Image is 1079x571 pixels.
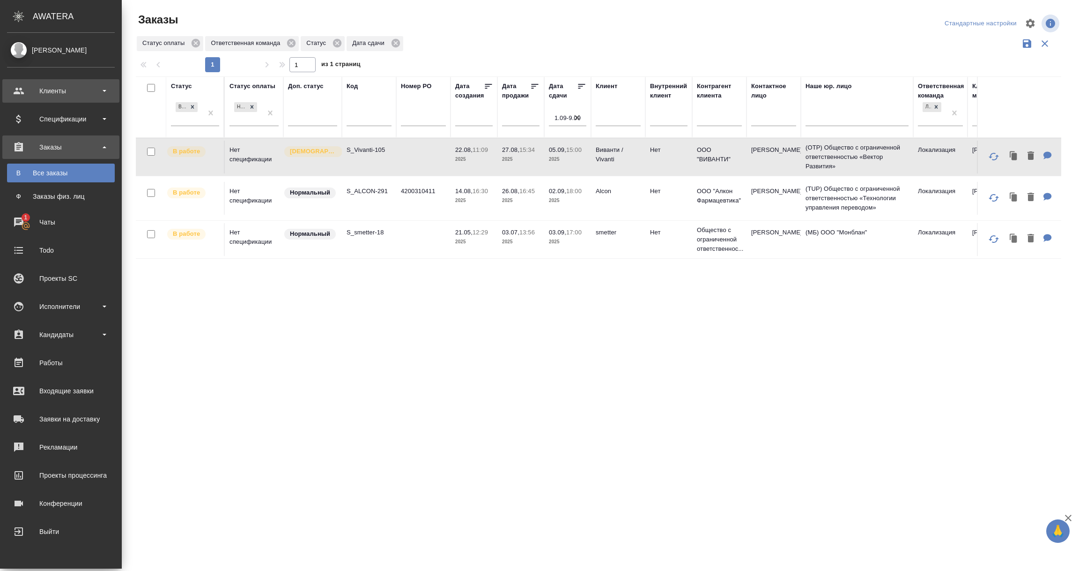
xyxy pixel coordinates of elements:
div: Выйти [7,525,115,539]
div: Статус оплаты [229,82,275,91]
p: Дата сдачи [352,38,388,48]
p: 22.08, [455,146,473,153]
div: Статус по умолчанию для стандартных заказов [283,228,337,240]
p: Статус оплаты [142,38,188,48]
td: (МБ) ООО "Монблан" [801,223,913,256]
td: Нет спецификации [225,182,283,215]
td: [PERSON_NAME] [968,141,1022,173]
p: В работе [173,229,200,239]
p: 02.09, [549,188,566,195]
button: Сбросить фильтры [1036,35,1054,53]
p: 2025 [455,155,493,164]
td: Локализация [913,182,968,215]
a: Рекламации [2,436,119,459]
div: Контактное лицо [751,82,796,100]
p: 17:00 [566,229,582,236]
p: 05.09, [549,146,566,153]
td: [PERSON_NAME] [746,141,801,173]
p: 2025 [549,155,586,164]
td: [PERSON_NAME] [746,182,801,215]
div: Дата сдачи [347,36,403,51]
div: Рекламации [7,440,115,454]
div: Ответственная команда [918,82,964,100]
div: Дата сдачи [549,82,577,100]
td: Нет спецификации [225,223,283,256]
td: [PERSON_NAME] [968,182,1022,215]
button: Обновить [983,187,1005,209]
p: Виванти / Vivanti [596,145,641,164]
div: Спецификации [7,112,115,126]
div: Доп. статус [288,82,324,91]
button: Клонировать [1005,229,1023,248]
div: Клиент [596,82,617,91]
td: (TUP) Общество с ограниченной ответственностью «Технологии управления переводом» [801,180,913,217]
div: Внутренний клиент [650,82,687,100]
button: Обновить [983,228,1005,250]
p: 2025 [502,155,539,164]
button: Клонировать [1005,147,1023,166]
div: Исполнители [7,300,115,314]
a: Конференции [2,492,119,515]
p: 03.07, [502,229,519,236]
p: 18:00 [566,188,582,195]
span: из 1 страниц [321,59,361,72]
p: В работе [173,147,200,156]
p: 15:00 [566,146,582,153]
div: Локализация [923,102,931,112]
span: 🙏 [1050,521,1066,541]
button: Сохранить фильтры [1018,35,1036,53]
p: Нет [650,145,687,155]
div: Локализация [922,101,942,113]
p: 2025 [549,237,586,247]
p: Alcon [596,187,641,196]
td: Нет спецификации [225,141,283,173]
div: Ответственная команда [205,36,299,51]
td: Локализация [913,223,968,256]
p: В работе [173,188,200,197]
div: Все заказы [12,168,110,178]
div: Работы [7,356,115,370]
div: Наше юр. лицо [806,82,852,91]
p: Нет [650,228,687,237]
button: Обновить [983,145,1005,168]
div: Чаты [7,215,115,229]
button: 🙏 [1046,519,1070,543]
p: S_smetter-18 [347,228,392,237]
td: [PERSON_NAME] [968,223,1022,256]
a: ВВсе заказы [7,164,115,182]
p: 2025 [549,196,586,205]
div: split button [942,16,1019,31]
span: Заказы [136,12,178,27]
p: 15:34 [519,146,535,153]
p: 21.05, [455,229,473,236]
p: 14.08, [455,188,473,195]
a: Выйти [2,520,119,543]
p: 27.08, [502,146,519,153]
p: Нет [650,187,687,196]
p: 2025 [455,196,493,205]
a: Проекты SC [2,267,119,290]
div: Проекты SC [7,271,115,285]
p: Нормальный [290,188,330,197]
td: [PERSON_NAME] [746,223,801,256]
p: [DEMOGRAPHIC_DATA] [290,147,337,156]
div: Кандидаты [7,328,115,342]
p: 26.08, [502,188,519,195]
td: Локализация [913,141,968,173]
td: (OTP) Общество с ограниченной ответственностью «Вектор Развития» [801,138,913,176]
button: Удалить [1023,147,1039,166]
p: ООО "Алкон Фармацевтика" [697,187,742,205]
div: Нет спецификации [233,101,258,113]
p: smetter [596,228,641,237]
button: Удалить [1023,188,1039,207]
div: Конференции [7,496,115,511]
div: Контрагент клиента [697,82,742,100]
div: Выставляет ПМ после принятия заказа от КМа [166,145,219,158]
p: 2025 [502,196,539,205]
p: 03.09, [549,229,566,236]
div: В работе [175,101,199,113]
p: S_Vivanti-105 [347,145,392,155]
div: Клиентские менеджеры [972,82,1017,100]
span: Посмотреть информацию [1042,15,1061,32]
div: Выставляет ПМ после принятия заказа от КМа [166,228,219,240]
